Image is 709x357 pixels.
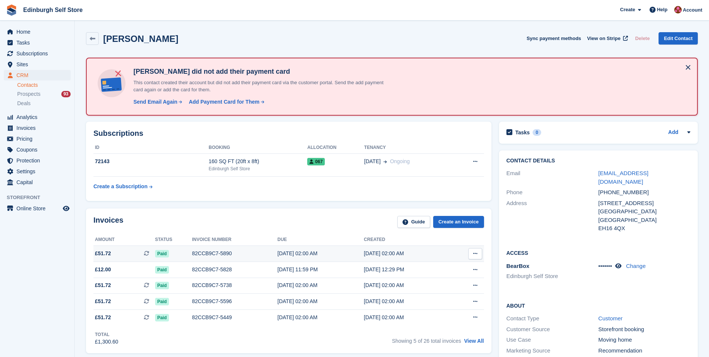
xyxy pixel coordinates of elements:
a: menu [4,177,71,187]
span: Protection [16,155,61,166]
div: Customer Source [506,325,598,334]
div: EH16 4QX [598,224,690,233]
span: Account [683,6,702,14]
div: Create a Subscription [93,183,148,190]
a: menu [4,166,71,177]
li: Edinburgh Self Store [506,272,598,281]
div: 160 SQ FT (20ft x 8ft) [209,158,307,165]
span: £51.72 [95,314,111,321]
div: 82CCB9C7-5596 [192,297,278,305]
a: Edit Contact [659,32,698,45]
h2: [PERSON_NAME] [103,34,178,44]
h2: Contact Details [506,158,690,164]
span: Paid [155,282,169,289]
a: menu [4,70,71,80]
div: Recommendation [598,347,690,355]
a: Edinburgh Self Store [20,4,86,16]
a: Add Payment Card for Them [186,98,265,106]
a: menu [4,123,71,133]
a: Add [668,128,678,137]
span: Sites [16,59,61,70]
span: Prospects [17,91,40,98]
div: Total [95,331,118,338]
a: menu [4,144,71,155]
a: menu [4,27,71,37]
span: Home [16,27,61,37]
span: [DATE] [364,158,380,165]
a: Prospects 93 [17,90,71,98]
div: [DATE] 12:29 PM [364,266,450,274]
img: stora-icon-8386f47178a22dfd0bd8f6a31ec36ba5ce8667c1dd55bd0f319d3a0aa187defe.svg [6,4,17,16]
span: £51.72 [95,297,111,305]
a: menu [4,112,71,122]
div: [PHONE_NUMBER] [598,188,690,197]
div: 82CCB9C7-5828 [192,266,278,274]
span: Tasks [16,37,61,48]
a: menu [4,134,71,144]
div: Moving home [598,336,690,344]
h2: Tasks [515,129,530,136]
h2: Subscriptions [93,129,484,138]
span: Online Store [16,203,61,214]
span: £51.72 [95,250,111,257]
div: [DATE] 02:00 AM [364,250,450,257]
a: View All [464,338,484,344]
div: 82CCB9C7-5449 [192,314,278,321]
div: [GEOGRAPHIC_DATA] [598,207,690,216]
th: Booking [209,142,307,154]
div: [DATE] 02:00 AM [277,250,364,257]
div: [DATE] 02:00 AM [277,314,364,321]
a: Contacts [17,82,71,89]
span: Paid [155,314,169,321]
div: Use Case [506,336,598,344]
div: [DATE] 02:00 AM [364,297,450,305]
a: Create an Invoice [433,216,484,228]
span: Settings [16,166,61,177]
div: 82CCB9C7-5890 [192,250,278,257]
div: 93 [61,91,71,97]
div: [DATE] 02:00 AM [364,281,450,289]
div: Storefront booking [598,325,690,334]
a: Guide [397,216,430,228]
span: 067 [307,158,325,165]
div: 72143 [93,158,209,165]
span: Create [620,6,635,13]
th: Allocation [307,142,364,154]
a: menu [4,155,71,166]
h2: About [506,302,690,309]
img: Lucy Michalec [674,6,682,13]
h2: Invoices [93,216,123,228]
a: Create a Subscription [93,180,152,193]
a: Preview store [62,204,71,213]
span: Paid [155,250,169,257]
div: £1,300.60 [95,338,118,346]
h4: [PERSON_NAME] did not add their payment card [130,67,392,76]
th: Amount [93,234,155,246]
span: Coupons [16,144,61,155]
span: CRM [16,70,61,80]
h2: Access [506,249,690,256]
span: Showing 5 of 26 total invoices [392,338,461,344]
div: Phone [506,188,598,197]
span: Paid [155,266,169,274]
span: Paid [155,298,169,305]
div: Send Email Again [133,98,178,106]
p: This contact created their account but did not add their payment card via the customer portal. Se... [130,79,392,94]
div: [DATE] 02:00 AM [364,314,450,321]
th: Status [155,234,192,246]
span: BearBox [506,263,530,269]
th: Due [277,234,364,246]
span: £12.00 [95,266,111,274]
div: 82CCB9C7-5738 [192,281,278,289]
div: Contact Type [506,314,598,323]
th: Tenancy [364,142,453,154]
a: menu [4,59,71,70]
div: Edinburgh Self Store [209,165,307,172]
th: Invoice number [192,234,278,246]
span: Analytics [16,112,61,122]
a: Customer [598,315,623,321]
div: 0 [533,129,541,136]
span: View on Stripe [587,35,620,42]
div: Marketing Source [506,347,598,355]
span: Invoices [16,123,61,133]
